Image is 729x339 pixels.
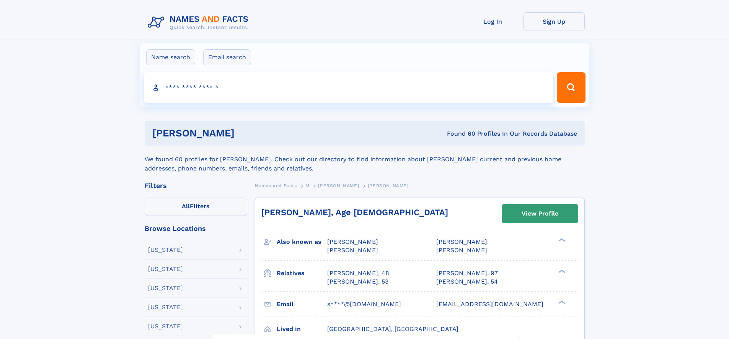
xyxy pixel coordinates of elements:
span: [PERSON_NAME] [327,247,378,254]
span: [EMAIL_ADDRESS][DOMAIN_NAME] [436,300,543,308]
label: Filters [145,198,247,216]
a: Sign Up [524,12,585,31]
a: [PERSON_NAME] [318,181,359,190]
div: View Profile [522,205,558,222]
div: Found 60 Profiles In Our Records Database [341,130,577,138]
label: Email search [203,49,251,65]
div: [US_STATE] [148,266,183,272]
div: Filters [145,182,247,189]
div: [US_STATE] [148,304,183,310]
label: Name search [146,49,195,65]
span: M [305,183,310,188]
div: Browse Locations [145,225,247,232]
div: [US_STATE] [148,247,183,253]
div: [US_STATE] [148,285,183,291]
div: We found 60 profiles for [PERSON_NAME]. Check out our directory to find information about [PERSON... [145,146,585,173]
h3: Also known as [277,235,327,248]
a: [PERSON_NAME], 53 [327,277,388,286]
a: [PERSON_NAME], 54 [436,277,498,286]
a: Log In [462,12,524,31]
a: [PERSON_NAME], 48 [327,269,389,277]
a: View Profile [502,204,578,223]
h3: Lived in [277,323,327,336]
a: M [305,181,310,190]
h1: [PERSON_NAME] [152,128,341,138]
span: [GEOGRAPHIC_DATA], [GEOGRAPHIC_DATA] [327,325,458,333]
a: [PERSON_NAME], Age [DEMOGRAPHIC_DATA] [261,208,448,217]
div: [US_STATE] [148,323,183,329]
span: [PERSON_NAME] [327,238,378,245]
input: search input [144,72,554,103]
a: Names and Facts [255,181,297,190]
span: [PERSON_NAME] [368,183,409,188]
a: [PERSON_NAME], 97 [436,269,498,277]
div: ❯ [556,300,566,305]
div: ❯ [556,238,566,243]
span: [PERSON_NAME] [318,183,359,188]
h3: Relatives [277,267,327,280]
div: ❯ [556,269,566,274]
span: [PERSON_NAME] [436,238,487,245]
span: [PERSON_NAME] [436,247,487,254]
img: Logo Names and Facts [145,12,255,33]
button: Search Button [557,72,585,103]
span: All [182,203,190,210]
h3: Email [277,298,327,311]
